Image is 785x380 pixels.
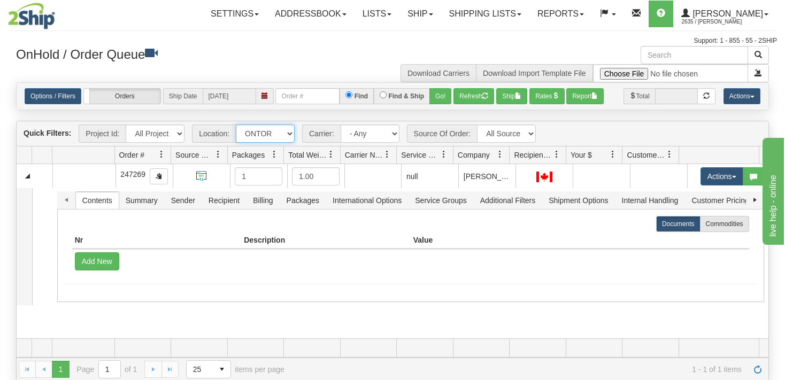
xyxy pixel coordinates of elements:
span: Summary [119,192,164,209]
button: Report [566,88,604,104]
label: Documents [656,216,701,232]
button: Search [748,46,769,64]
a: Settings [203,1,267,27]
a: Collapse [21,169,34,183]
iframe: chat widget [760,135,784,244]
span: Total Weight [288,150,327,160]
label: Quick Filters: [24,128,71,138]
a: Shipping lists [441,1,529,27]
input: Order # [275,88,340,104]
input: Import [593,64,748,82]
span: Contents [76,192,119,209]
span: [PERSON_NAME] [690,9,763,18]
th: Value [411,232,580,249]
span: Your $ [571,150,592,160]
span: 247269 [120,170,145,179]
span: Customer Pricing [685,192,755,209]
span: Additional Filters [474,192,542,209]
span: Page sizes drop down [186,360,231,378]
span: Customer $ [627,150,665,160]
span: Page of 1 [77,360,137,378]
span: Service Name [401,150,440,160]
button: Refresh [453,88,494,104]
label: Find [355,91,368,101]
label: Orders [84,89,160,104]
button: Go! [429,88,451,104]
th: Nr [72,232,241,249]
span: Packages [280,192,326,209]
span: select [213,361,230,378]
span: Company [458,150,490,160]
label: Commodities [700,216,749,232]
a: Download Carriers [407,69,470,77]
a: Your $ filter column settings [604,145,622,164]
input: Page 1 [99,361,120,378]
span: Recipient Country [514,150,552,160]
a: Recipient Country filter column settings [548,145,566,164]
div: live help - online [8,6,99,19]
td: null [401,164,458,188]
span: 2635 / [PERSON_NAME] [681,17,761,27]
a: Service Name filter column settings [435,145,453,164]
span: Carrier Name [345,150,383,160]
span: Ship Date [163,88,203,104]
span: Total [624,88,655,104]
span: Billing [247,192,279,209]
span: Carrier: [302,125,341,143]
span: items per page [186,360,284,378]
th: Description [241,232,410,249]
a: Source Of Order filter column settings [209,145,227,164]
label: Find & Ship [388,91,424,101]
span: Location: [192,125,236,143]
a: Reports [529,1,592,27]
span: Source Of Order: [407,125,478,143]
div: grid toolbar [17,121,768,146]
a: Company filter column settings [491,145,509,164]
button: Rates [529,88,564,104]
span: Order # [119,150,144,160]
button: Add New [75,252,119,270]
img: CA [536,172,552,182]
span: Packages [232,150,265,160]
button: Actions [701,167,743,185]
img: logo2635.jpg [8,3,55,29]
a: Refresh [749,361,766,378]
span: Page 1 [52,361,69,378]
span: Recipient [202,192,246,209]
input: Search [641,46,748,64]
a: Ship [399,1,441,27]
button: Copy to clipboard [150,168,168,184]
a: Carrier Name filter column settings [378,145,396,164]
button: Ship [496,88,527,104]
button: Actions [724,88,760,104]
a: Options / Filters [25,88,81,104]
span: Shipment Options [542,192,614,209]
span: International Options [326,192,408,209]
span: 1 - 1 of 1 items [299,365,742,374]
span: Service Groups [409,192,473,209]
td: [PERSON_NAME] EQUIPMENT RENTALS LTD [458,164,515,188]
div: Support: 1 - 855 - 55 - 2SHIP [8,36,777,45]
span: Project Id: [79,125,126,143]
span: Internal Handling [615,192,685,209]
a: Lists [355,1,399,27]
span: Source Of Order [175,150,214,160]
span: Sender [165,192,202,209]
a: Download Import Template File [483,69,586,77]
a: Total Weight filter column settings [322,145,340,164]
a: Order # filter column settings [152,145,171,164]
span: 25 [193,364,207,375]
h3: OnHold / Order Queue [16,46,384,61]
img: API [193,167,210,185]
a: Addressbook [267,1,355,27]
a: [PERSON_NAME] 2635 / [PERSON_NAME] [673,1,776,27]
a: Packages filter column settings [265,145,283,164]
a: Customer $ filter column settings [660,145,679,164]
